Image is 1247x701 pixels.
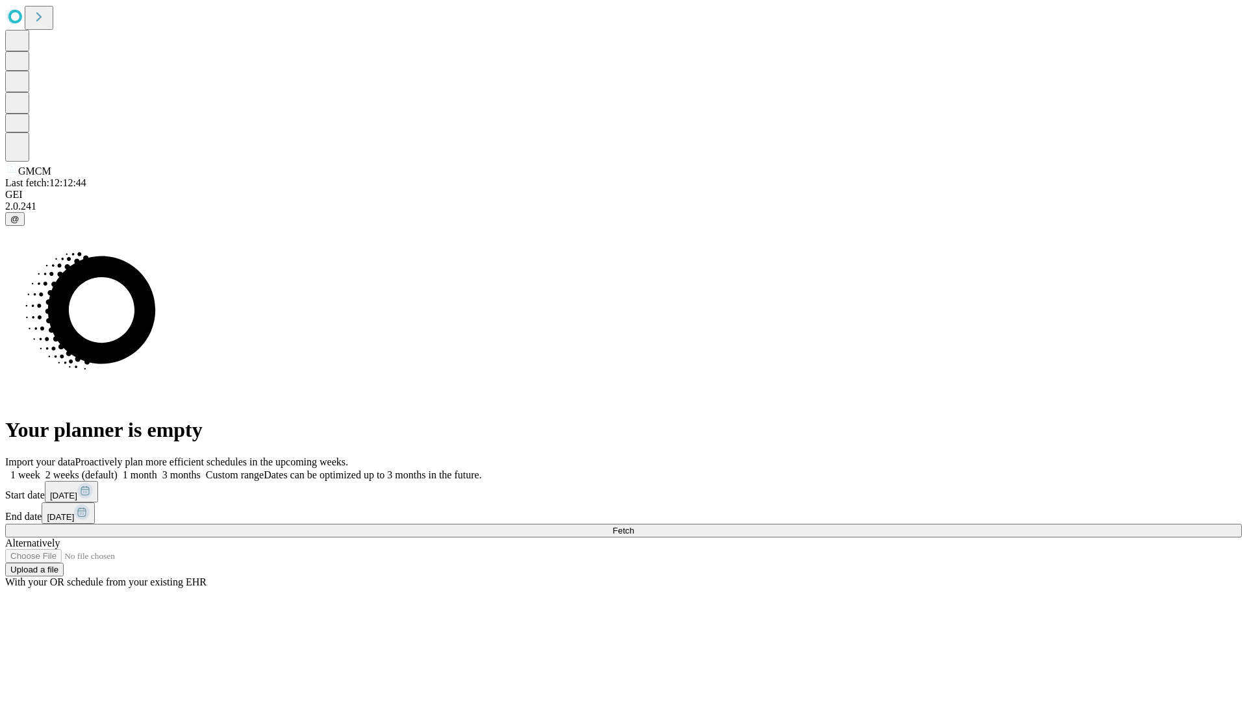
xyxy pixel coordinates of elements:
[5,576,207,587] span: With your OR schedule from your existing EHR
[264,469,481,480] span: Dates can be optimized up to 3 months in the future.
[123,469,157,480] span: 1 month
[75,456,348,467] span: Proactively plan more efficient schedules in the upcoming weeks.
[5,418,1242,442] h1: Your planner is empty
[10,214,19,224] span: @
[50,491,77,500] span: [DATE]
[45,481,98,502] button: [DATE]
[162,469,201,480] span: 3 months
[5,502,1242,524] div: End date
[47,512,74,522] span: [DATE]
[5,201,1242,212] div: 2.0.241
[5,524,1242,537] button: Fetch
[42,502,95,524] button: [DATE]
[5,456,75,467] span: Import your data
[5,563,64,576] button: Upload a file
[5,212,25,226] button: @
[5,537,60,548] span: Alternatively
[612,526,634,535] span: Fetch
[5,481,1242,502] div: Start date
[5,189,1242,201] div: GEI
[45,469,118,480] span: 2 weeks (default)
[5,177,86,188] span: Last fetch: 12:12:44
[206,469,264,480] span: Custom range
[10,469,40,480] span: 1 week
[18,166,51,177] span: GMCM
